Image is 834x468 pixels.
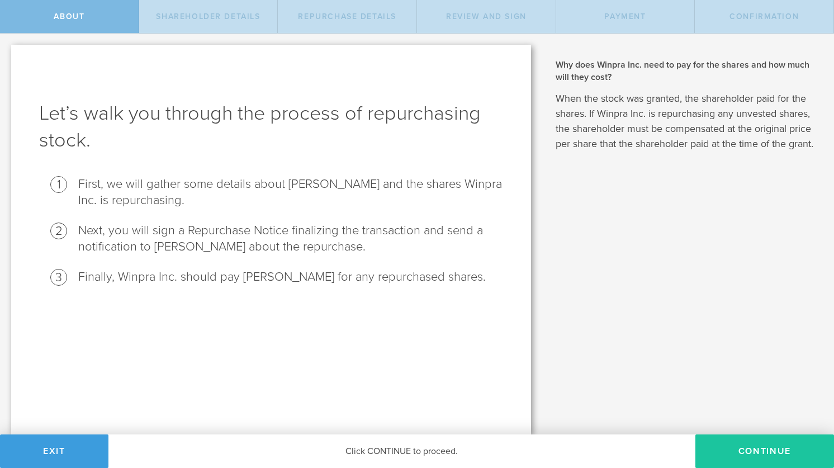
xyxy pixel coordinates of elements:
[108,434,695,468] div: Click CONTINUE to proceed.
[39,100,503,154] h1: Let’s walk you through the process of repurchasing stock.
[298,12,396,21] span: Repurchase Details
[729,12,799,21] span: Confirmation
[446,12,527,21] span: Review and Sign
[78,176,503,209] li: First, we will gather some details about [PERSON_NAME] and the shares Winpra Inc. is repurchasing.
[778,381,834,434] iframe: Chat Widget
[156,12,260,21] span: Shareholder Details
[54,12,84,21] span: About
[604,12,646,21] span: Payment
[556,91,817,152] p: When the stock was granted, the shareholder paid for the shares. If Winpra Inc. is repurchasing a...
[695,434,834,468] button: Continue
[556,59,817,84] h2: Why does Winpra Inc. need to pay for the shares and how much will they cost?
[78,223,503,255] li: Next, you will sign a Repurchase Notice finalizing the transaction and send a notification to [PE...
[78,269,503,285] li: Finally, Winpra Inc. should pay [PERSON_NAME] for any repurchased shares.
